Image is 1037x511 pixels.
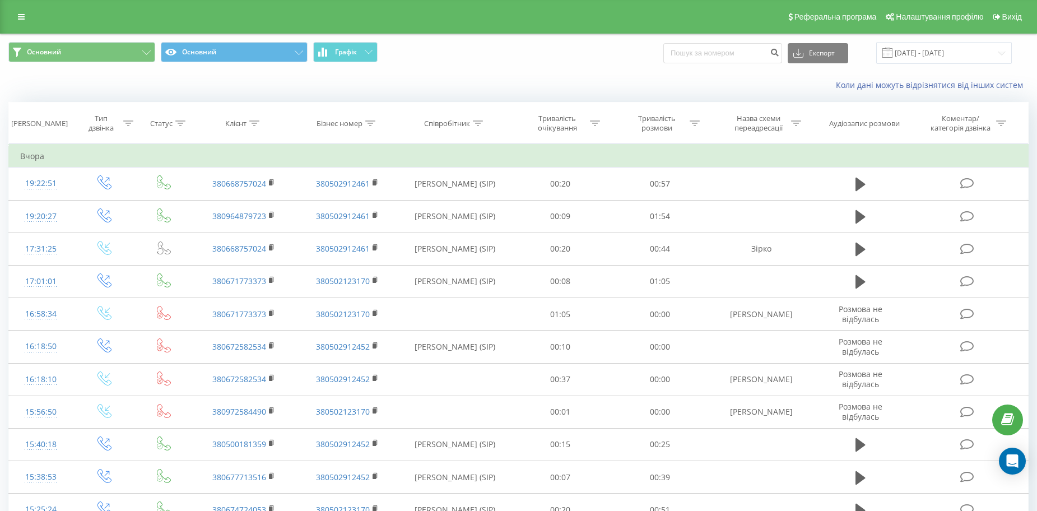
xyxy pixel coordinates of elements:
a: 380964879723 [212,211,266,221]
a: 380668757024 [212,243,266,254]
td: [PERSON_NAME] (SIP) [399,461,510,494]
div: 16:18:10 [20,369,61,391]
div: 17:01:01 [20,271,61,292]
td: Зірко [709,233,813,265]
div: Тип дзвінка [82,114,120,133]
td: 00:39 [610,461,710,494]
td: 00:15 [510,428,610,461]
td: 00:57 [610,168,710,200]
td: [PERSON_NAME] (SIP) [399,331,510,363]
td: 01:54 [610,200,710,233]
div: Тривалість очікування [527,114,587,133]
a: 380671773373 [212,276,266,286]
button: Основний [161,42,308,62]
span: Основний [27,48,61,57]
td: [PERSON_NAME] (SIP) [399,200,510,233]
div: Співробітник [424,119,470,128]
span: Розмова не відбулась [839,401,882,422]
a: 380502912452 [316,472,370,482]
a: 380502912452 [316,341,370,352]
td: 00:01 [510,396,610,428]
a: 380672582534 [212,341,266,352]
span: Налаштування профілю [896,12,983,21]
span: Розмова не відбулась [839,336,882,357]
td: 00:08 [510,265,610,298]
td: 01:05 [610,265,710,298]
a: 380502912461 [316,243,370,254]
a: 380677713516 [212,472,266,482]
a: 380672582534 [212,374,266,384]
a: 380500181359 [212,439,266,449]
div: Тривалість розмови [627,114,687,133]
td: 00:00 [610,298,710,331]
a: 380668757024 [212,178,266,189]
td: [PERSON_NAME] [709,396,813,428]
div: 15:56:50 [20,401,61,423]
td: [PERSON_NAME] [709,363,813,396]
a: 380502123170 [316,276,370,286]
a: Коли дані можуть відрізнятися вiд інших систем [836,80,1029,90]
a: 380502912461 [316,211,370,221]
button: Основний [8,42,155,62]
div: 15:40:18 [20,434,61,456]
td: [PERSON_NAME] (SIP) [399,233,510,265]
span: Розмова не відбулась [839,304,882,324]
span: Реферальна програма [794,12,877,21]
td: 00:25 [610,428,710,461]
a: 380502123170 [316,406,370,417]
div: 16:18:50 [20,336,61,357]
td: Вчора [9,145,1029,168]
span: Графік [335,48,357,56]
div: Коментар/категорія дзвінка [928,114,993,133]
div: Статус [150,119,173,128]
div: Клієнт [225,119,247,128]
div: 15:38:53 [20,466,61,488]
div: [PERSON_NAME] [11,119,68,128]
td: [PERSON_NAME] (SIP) [399,168,510,200]
a: 380671773373 [212,309,266,319]
td: 00:20 [510,233,610,265]
td: 00:20 [510,168,610,200]
button: Графік [313,42,378,62]
a: 380502123170 [316,309,370,319]
td: 01:05 [510,298,610,331]
td: [PERSON_NAME] (SIP) [399,265,510,298]
div: 16:58:34 [20,303,61,325]
a: 380502912452 [316,439,370,449]
div: Open Intercom Messenger [999,448,1026,475]
span: Вихід [1002,12,1022,21]
div: 19:22:51 [20,173,61,194]
td: 00:00 [610,363,710,396]
a: 380502912461 [316,178,370,189]
td: 00:00 [610,331,710,363]
td: 00:00 [610,396,710,428]
td: 00:10 [510,331,610,363]
span: Розмова не відбулась [839,369,882,389]
a: 380972584490 [212,406,266,417]
div: 17:31:25 [20,238,61,260]
td: 00:37 [510,363,610,396]
a: 380502912452 [316,374,370,384]
td: [PERSON_NAME] (SIP) [399,428,510,461]
td: 00:09 [510,200,610,233]
button: Експорт [788,43,848,63]
div: Бізнес номер [317,119,362,128]
td: 00:44 [610,233,710,265]
input: Пошук за номером [663,43,782,63]
td: 00:07 [510,461,610,494]
div: Назва схеми переадресації [728,114,788,133]
td: [PERSON_NAME] [709,298,813,331]
div: 19:20:27 [20,206,61,227]
div: Аудіозапис розмови [829,119,900,128]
